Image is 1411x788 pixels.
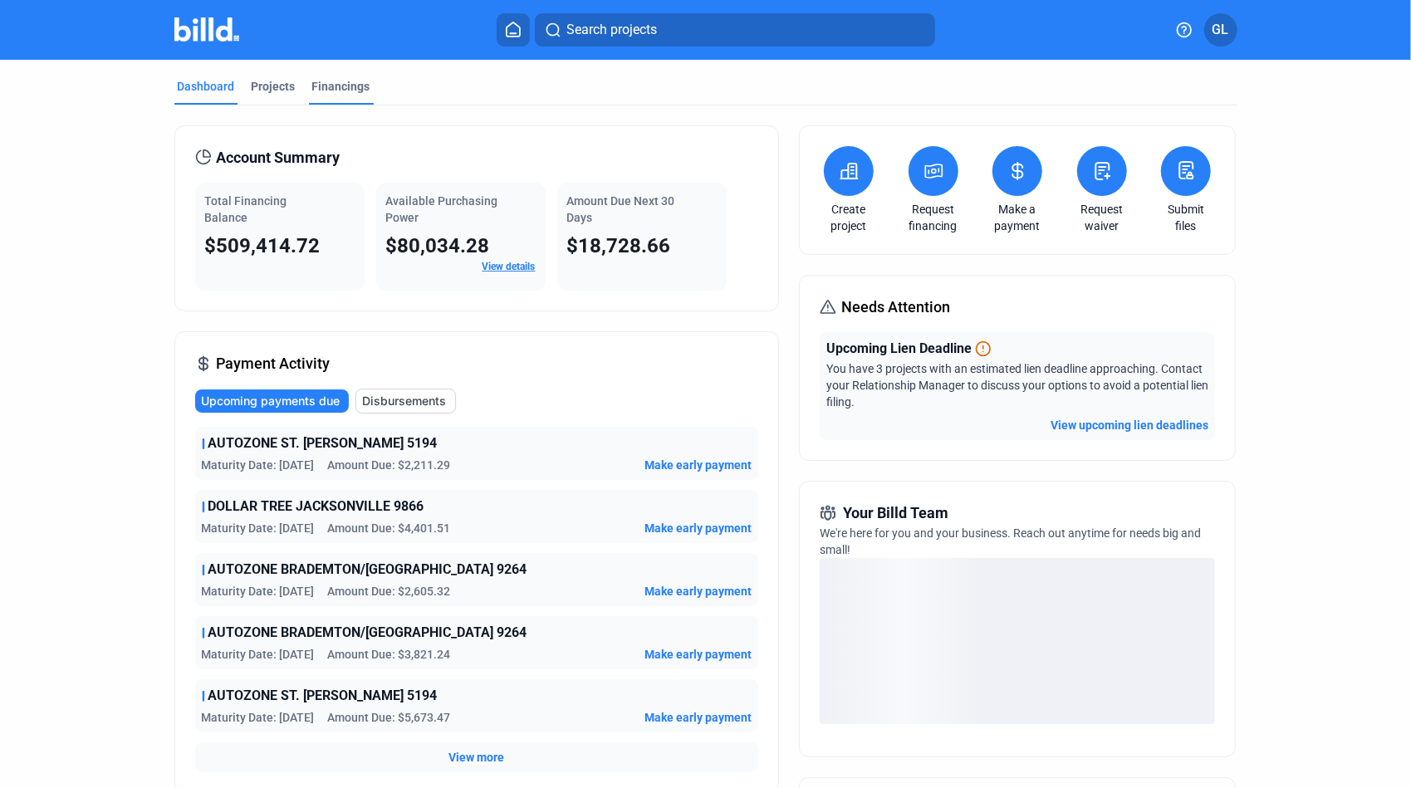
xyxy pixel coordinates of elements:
[988,201,1046,234] a: Make a payment
[644,583,752,600] button: Make early payment
[328,457,451,473] span: Amount Due: $2,211.29
[644,457,752,473] button: Make early payment
[820,558,1215,724] div: loading
[328,583,451,600] span: Amount Due: $2,605.32
[820,526,1201,556] span: We're here for you and your business. Reach out anytime for needs big and small!
[208,623,527,643] span: AUTOZONE BRADEMTON/[GEOGRAPHIC_DATA] 9264
[328,709,451,726] span: Amount Due: $5,673.47
[826,362,1208,409] span: You have 3 projects with an estimated lien deadline approaching. Contact your Relationship Manage...
[202,520,315,536] span: Maturity Date: [DATE]
[483,261,536,272] a: View details
[363,393,447,409] span: Disbursements
[252,78,296,95] div: Projects
[843,502,948,525] span: Your Billd Team
[841,296,950,319] span: Needs Attention
[208,560,527,580] span: AUTOZONE BRADEMTON/[GEOGRAPHIC_DATA] 9264
[1213,20,1229,40] span: GL
[208,686,438,706] span: AUTOZONE ST. [PERSON_NAME] 5194
[567,234,671,257] span: $18,728.66
[355,389,456,414] button: Disbursements
[202,646,315,663] span: Maturity Date: [DATE]
[535,13,935,46] button: Search projects
[448,749,504,766] button: View more
[820,201,878,234] a: Create project
[208,497,424,516] span: DOLLAR TREE JACKSONVILLE 9866
[202,583,315,600] span: Maturity Date: [DATE]
[202,709,315,726] span: Maturity Date: [DATE]
[205,194,287,224] span: Total Financing Balance
[386,234,490,257] span: $80,034.28
[217,352,331,375] span: Payment Activity
[386,194,498,224] span: Available Purchasing Power
[826,339,972,359] span: Upcoming Lien Deadline
[202,457,315,473] span: Maturity Date: [DATE]
[1051,417,1208,433] button: View upcoming lien deadlines
[644,520,752,536] button: Make early payment
[208,433,438,453] span: AUTOZONE ST. [PERSON_NAME] 5194
[644,646,752,663] button: Make early payment
[1157,201,1215,234] a: Submit files
[328,646,451,663] span: Amount Due: $3,821.24
[195,389,349,413] button: Upcoming payments due
[1073,201,1131,234] a: Request waiver
[567,194,675,224] span: Amount Due Next 30 Days
[566,20,657,40] span: Search projects
[312,78,370,95] div: Financings
[904,201,963,234] a: Request financing
[205,234,321,257] span: $509,414.72
[1204,13,1237,46] button: GL
[202,393,341,409] span: Upcoming payments due
[328,520,451,536] span: Amount Due: $4,401.51
[174,17,240,42] img: Billd Company Logo
[217,146,341,169] span: Account Summary
[178,78,235,95] div: Dashboard
[644,709,752,726] button: Make early payment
